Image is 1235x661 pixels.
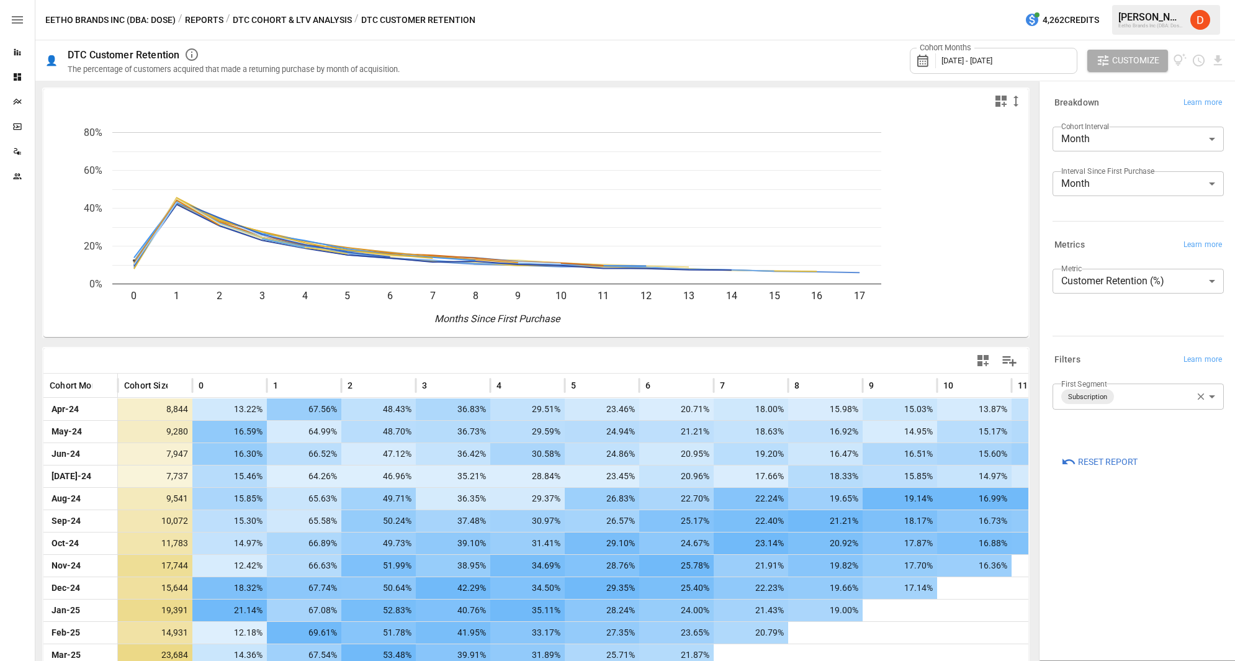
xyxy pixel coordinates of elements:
[794,488,860,510] span: 19.65%
[1054,96,1099,110] h6: Breakdown
[199,465,264,487] span: 15.46%
[645,600,711,621] span: 24.00%
[50,421,111,443] span: May-24
[124,600,190,621] span: 19,391
[917,42,974,53] label: Cohort Months
[645,398,711,420] span: 20.71%
[199,600,264,621] span: 21.14%
[571,622,637,644] span: 27.35%
[226,12,230,28] div: /
[496,600,562,621] span: 35.11%
[348,600,413,621] span: 52.83%
[794,379,799,392] span: 8
[995,347,1023,375] button: Manage Columns
[354,12,359,28] div: /
[515,290,521,302] text: 9
[217,290,222,302] text: 2
[1173,50,1187,72] button: View documentation
[571,577,637,599] span: 29.35%
[124,465,190,487] span: 7,737
[124,443,190,465] span: 7,947
[273,533,339,554] span: 66.89%
[50,555,111,577] span: Nov-24
[84,127,102,138] text: 80%
[199,443,264,465] span: 16.30%
[794,421,860,443] span: 16.92%
[645,443,711,465] span: 20.95%
[869,577,935,599] span: 17.14%
[794,443,860,465] span: 16.47%
[422,421,488,443] span: 36.73%
[598,290,609,302] text: 11
[124,622,190,644] span: 14,931
[943,443,1009,465] span: 15.60%
[645,379,650,392] span: 6
[273,510,339,532] span: 65.58%
[422,465,488,487] span: 35.21%
[422,443,488,465] span: 36.42%
[50,533,111,554] span: Oct-24
[348,488,413,510] span: 49.71%
[422,379,427,392] span: 3
[720,600,786,621] span: 21.43%
[422,510,488,532] span: 37.48%
[869,379,874,392] span: 9
[496,622,562,644] span: 33.17%
[1053,269,1224,294] div: Customer Retention (%)
[473,290,478,302] text: 8
[954,377,972,394] button: Sort
[652,377,669,394] button: Sort
[854,290,865,302] text: 17
[273,622,339,644] span: 69.61%
[645,533,711,554] span: 24.67%
[124,533,190,554] span: 11,783
[794,555,860,577] span: 19.82%
[1053,451,1146,473] button: Reset Report
[1061,263,1082,274] label: Metric
[199,555,264,577] span: 12.42%
[1018,398,1084,420] span: 13.90%
[199,533,264,554] span: 14.97%
[869,555,935,577] span: 17.70%
[726,290,737,302] text: 14
[720,533,786,554] span: 23.14%
[1061,379,1107,389] label: First Segment
[50,465,111,487] span: [DATE]-24
[941,56,992,65] span: [DATE] - [DATE]
[1183,97,1222,109] span: Learn more
[422,600,488,621] span: 40.76%
[348,379,353,392] span: 2
[1190,10,1210,30] div: Daley Meistrell
[496,379,501,392] span: 4
[496,488,562,510] span: 29.37%
[1118,11,1183,23] div: [PERSON_NAME]
[496,577,562,599] span: 34.50%
[348,533,413,554] span: 49.73%
[178,12,182,28] div: /
[273,488,339,510] span: 65.63%
[875,377,892,394] button: Sort
[794,510,860,532] span: 21.21%
[50,443,111,465] span: Jun-24
[1018,443,1084,465] span: 14.68%
[496,555,562,577] span: 34.69%
[1054,238,1085,252] h6: Metrics
[943,533,1009,554] span: 16.88%
[1183,239,1222,251] span: Learn more
[869,533,935,554] span: 17.87%
[571,555,637,577] span: 28.76%
[124,510,190,532] span: 10,072
[273,398,339,420] span: 67.56%
[943,379,953,392] span: 10
[571,379,576,392] span: 5
[720,577,786,599] span: 22.23%
[720,488,786,510] span: 22.24%
[1018,379,1028,392] span: 11
[348,465,413,487] span: 46.96%
[577,377,595,394] button: Sort
[233,12,352,28] button: DTC Cohort & LTV Analysis
[869,421,935,443] span: 14.95%
[943,488,1009,510] span: 16.99%
[645,488,711,510] span: 22.70%
[50,600,111,621] span: Jan-25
